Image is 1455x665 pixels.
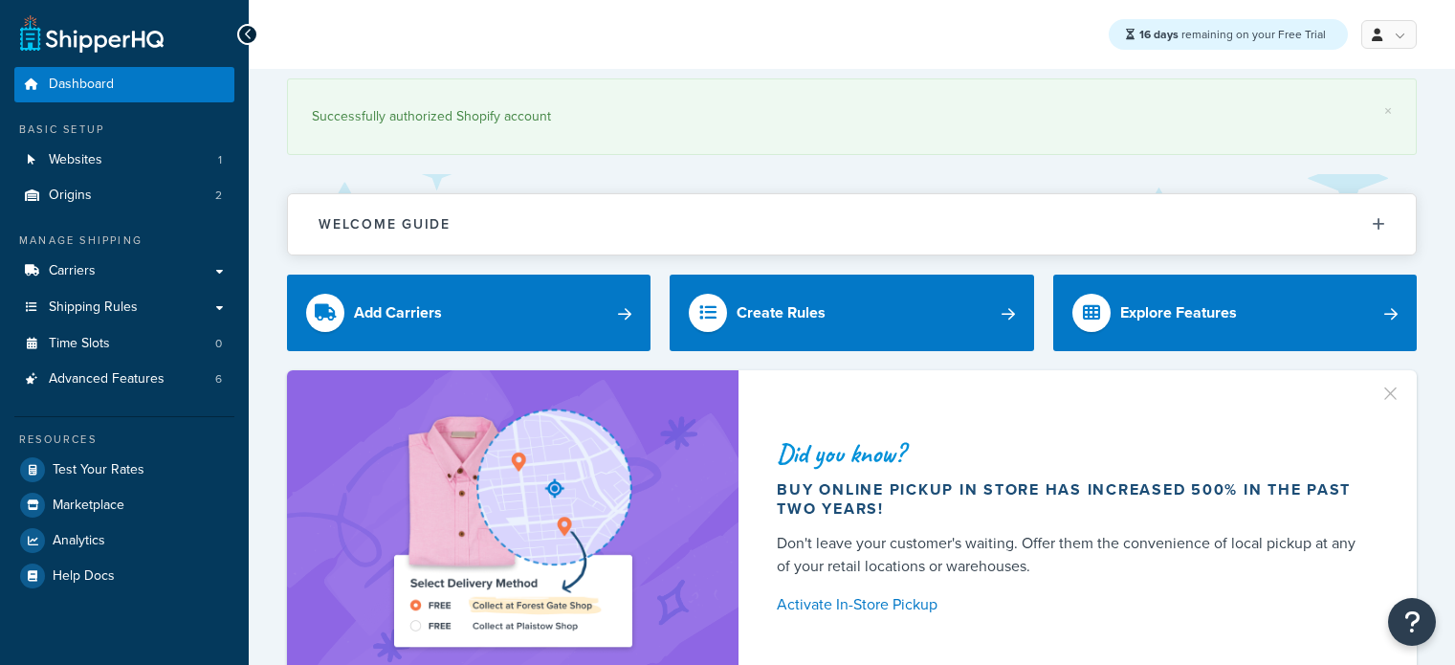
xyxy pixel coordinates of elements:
div: Basic Setup [14,122,234,138]
a: × [1384,103,1392,119]
span: Test Your Rates [53,462,144,478]
li: Origins [14,178,234,213]
div: Don't leave your customer's waiting. Offer them the convenience of local pickup at any of your re... [777,532,1371,578]
li: Time Slots [14,326,234,362]
div: Explore Features [1120,299,1237,326]
div: Add Carriers [354,299,442,326]
a: Test Your Rates [14,453,234,487]
span: 2 [215,188,222,204]
a: Advanced Features6 [14,362,234,397]
span: 6 [215,371,222,388]
a: Create Rules [670,275,1033,351]
span: 0 [215,336,222,352]
span: Carriers [49,263,96,279]
span: Marketplace [53,498,124,514]
strong: 16 days [1139,26,1179,43]
div: Successfully authorized Shopify account [312,103,1392,130]
button: Open Resource Center [1388,598,1436,646]
a: Explore Features [1053,275,1417,351]
li: Websites [14,143,234,178]
a: Carriers [14,254,234,289]
div: Create Rules [737,299,826,326]
div: Buy online pickup in store has increased 500% in the past two years! [777,480,1371,519]
a: Origins2 [14,178,234,213]
img: ad-shirt-map-b0359fc47e01cab431d101c4b569394f6a03f54285957d908178d52f29eb9668.png [340,399,686,659]
div: Resources [14,432,234,448]
a: Activate In-Store Pickup [777,591,1371,618]
a: Time Slots0 [14,326,234,362]
span: Analytics [53,533,105,549]
a: Shipping Rules [14,290,234,325]
h2: Welcome Guide [319,217,451,232]
li: Advanced Features [14,362,234,397]
span: Websites [49,152,102,168]
div: Did you know? [777,440,1371,467]
span: Time Slots [49,336,110,352]
a: Websites1 [14,143,234,178]
a: Analytics [14,523,234,558]
span: Help Docs [53,568,115,585]
a: Marketplace [14,488,234,522]
a: Dashboard [14,67,234,102]
a: Help Docs [14,559,234,593]
a: Add Carriers [287,275,650,351]
span: 1 [218,152,222,168]
span: Dashboard [49,77,114,93]
span: remaining on your Free Trial [1139,26,1326,43]
button: Welcome Guide [288,194,1416,255]
div: Manage Shipping [14,233,234,249]
span: Origins [49,188,92,204]
span: Shipping Rules [49,299,138,316]
span: Advanced Features [49,371,165,388]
